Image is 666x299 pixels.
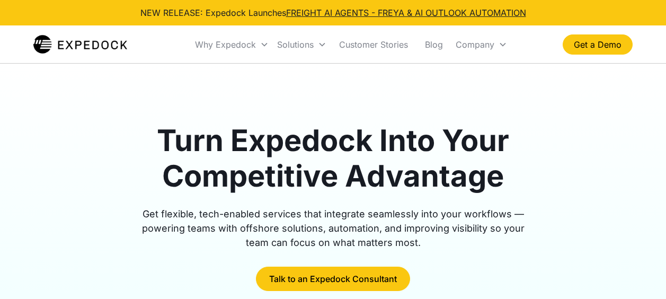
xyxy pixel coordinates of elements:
[563,34,633,55] a: Get a Demo
[456,39,494,50] div: Company
[277,39,314,50] div: Solutions
[33,34,127,55] a: home
[451,27,511,63] div: Company
[195,39,256,50] div: Why Expedock
[130,123,537,194] h1: Turn Expedock Into Your Competitive Advantage
[256,267,410,291] a: Talk to an Expedock Consultant
[33,34,127,55] img: Expedock Logo
[286,7,526,18] a: FREIGHT AI AGENTS - FREYA & AI OUTLOOK AUTOMATION
[130,207,537,250] div: Get flexible, tech-enabled services that integrate seamlessly into your workflows — powering team...
[273,27,331,63] div: Solutions
[140,6,526,19] div: NEW RELEASE: Expedock Launches
[416,27,451,63] a: Blog
[331,27,416,63] a: Customer Stories
[191,27,273,63] div: Why Expedock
